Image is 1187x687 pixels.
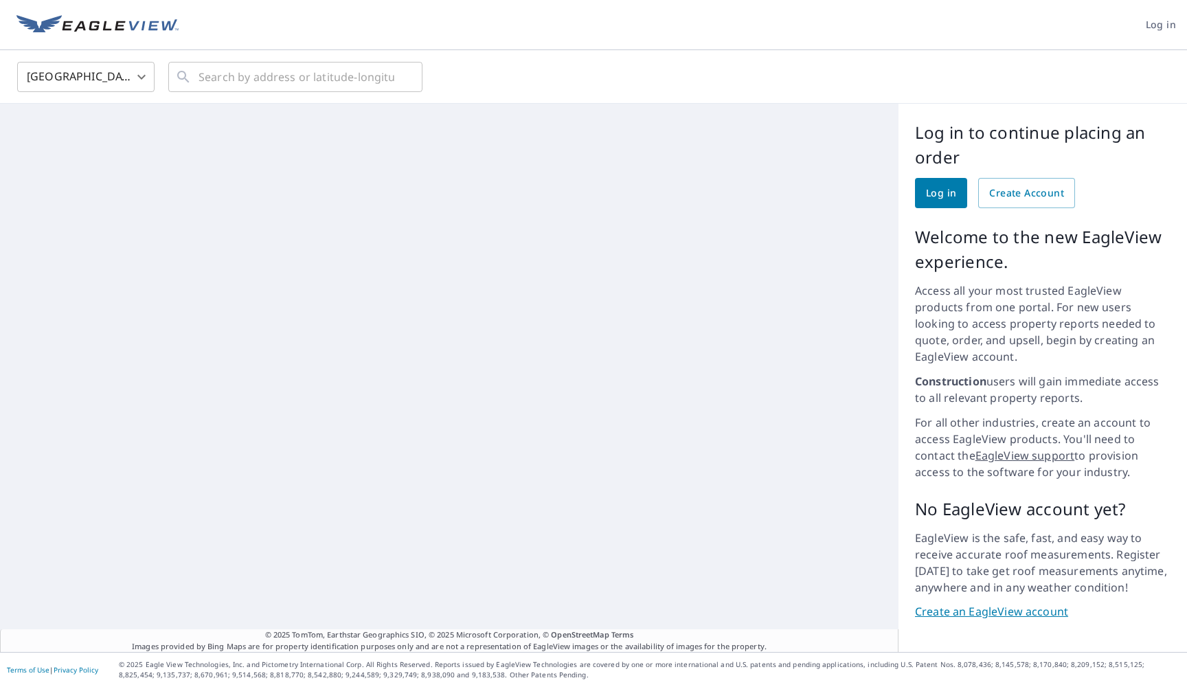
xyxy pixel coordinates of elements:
[915,414,1171,480] p: For all other industries, create an account to access EagleView products. You'll need to contact ...
[199,58,394,96] input: Search by address or latitude-longitude
[611,629,634,640] a: Terms
[915,373,1171,406] p: users will gain immediate access to all relevant property reports.
[915,120,1171,170] p: Log in to continue placing an order
[54,665,98,675] a: Privacy Policy
[978,178,1075,208] a: Create Account
[975,448,1075,463] a: EagleView support
[265,629,634,641] span: © 2025 TomTom, Earthstar Geographics SIO, © 2025 Microsoft Corporation, ©
[1146,16,1176,34] span: Log in
[915,282,1171,365] p: Access all your most trusted EagleView products from one portal. For new users looking to access ...
[915,225,1171,274] p: Welcome to the new EagleView experience.
[7,665,49,675] a: Terms of Use
[551,629,609,640] a: OpenStreetMap
[17,58,155,96] div: [GEOGRAPHIC_DATA]
[915,374,986,389] strong: Construction
[926,185,956,202] span: Log in
[915,530,1171,596] p: EagleView is the safe, fast, and easy way to receive accurate roof measurements. Register [DATE] ...
[989,185,1064,202] span: Create Account
[7,666,98,674] p: |
[915,604,1171,620] a: Create an EagleView account
[915,178,967,208] a: Log in
[119,660,1180,680] p: © 2025 Eagle View Technologies, Inc. and Pictometry International Corp. All Rights Reserved. Repo...
[915,497,1171,521] p: No EagleView account yet?
[16,15,179,36] img: EV Logo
